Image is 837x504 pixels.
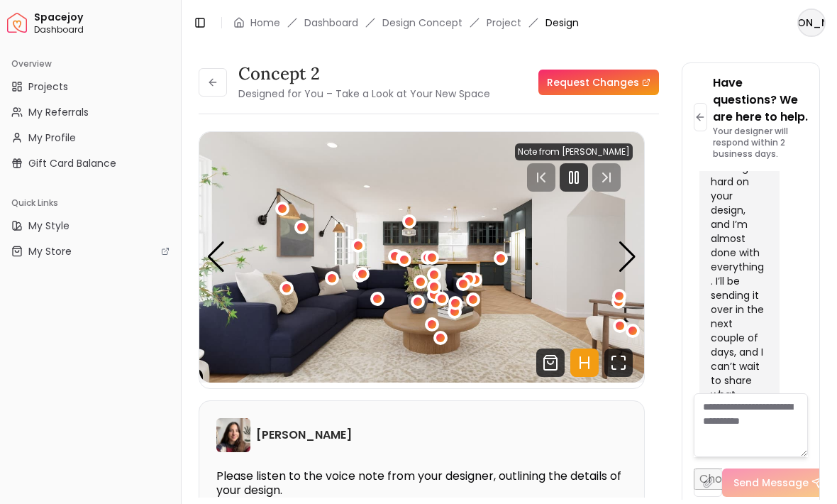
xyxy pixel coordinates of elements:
[6,152,175,175] a: Gift Card Balance
[797,9,826,37] button: [PERSON_NAME]
[6,101,175,124] a: My Referrals
[233,16,579,30] nav: breadcrumb
[34,24,175,35] span: Dashboard
[199,132,644,383] div: 1 / 8
[250,16,280,30] a: Home
[570,349,599,377] svg: Hotspots Toggle
[28,244,72,258] span: My Store
[515,143,633,160] div: Note from [PERSON_NAME]
[799,10,824,35] span: [PERSON_NAME]
[7,13,27,33] a: Spacejoy
[6,53,175,75] div: Overview
[28,80,68,94] span: Projects
[536,349,565,377] svg: Shop Products from this design
[216,418,250,452] img: Maria Castillero
[618,241,637,273] div: Next slide
[713,75,808,126] p: Have questions? We are here to help.
[304,16,358,30] a: Dashboard
[238,87,490,101] small: Designed for You – Take a Look at Your New Space
[216,469,627,498] p: Please listen to the voice note from your designer, outlining the details of your design.
[28,156,116,170] span: Gift Card Balance
[199,132,644,383] div: Carousel
[6,240,175,263] a: My Store
[28,219,70,233] span: My Style
[28,105,89,119] span: My Referrals
[538,70,659,95] a: Request Changes
[487,16,521,30] a: Project
[28,131,76,145] span: My Profile
[713,126,808,160] p: Your designer will respond within 2 business days.
[6,126,175,149] a: My Profile
[7,13,27,33] img: Spacejoy Logo
[6,214,175,237] a: My Style
[199,132,644,383] img: Design Render 1
[382,16,462,30] li: Design Concept
[206,241,226,273] div: Previous slide
[6,192,175,214] div: Quick Links
[238,62,490,85] h3: Concept 2
[604,349,633,377] svg: Fullscreen
[565,169,582,186] svg: Pause
[34,11,175,24] span: Spacejoy
[256,427,352,444] h6: [PERSON_NAME]
[545,16,579,30] span: Design
[6,75,175,98] a: Projects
